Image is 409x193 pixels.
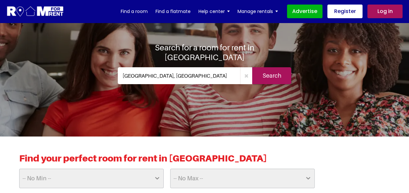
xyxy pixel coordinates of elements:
a: Register [327,5,362,18]
a: Log in [367,5,402,18]
a: Help center [198,6,230,16]
input: Search [252,67,291,84]
a: Advertise [287,5,322,18]
input: Where do you want to live. Search by town or postcode [118,67,240,84]
a: Find a room [121,6,148,16]
a: Manage rentals [238,6,278,16]
a: Find a flatmate [156,6,191,16]
img: Logo for Room for Rent, featuring a welcoming design with a house icon and modern typography [7,6,64,18]
h1: Search for a room for rent in [GEOGRAPHIC_DATA] [118,43,292,62]
h2: Find your perfect room for rent in [GEOGRAPHIC_DATA] [19,153,390,169]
